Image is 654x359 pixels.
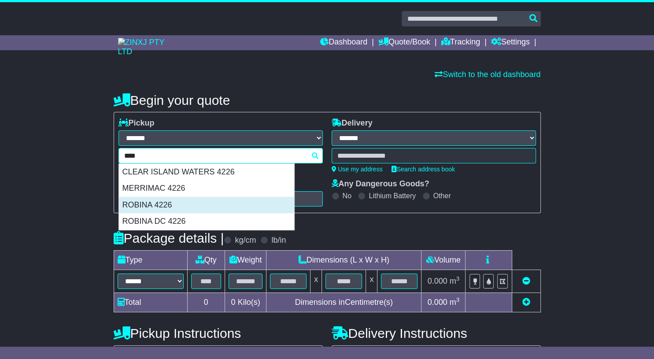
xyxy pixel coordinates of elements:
[310,270,322,292] td: x
[450,298,460,307] span: m
[392,166,455,173] a: Search address book
[332,166,383,173] a: Use my address
[231,298,236,307] span: 0
[456,296,460,303] sup: 3
[369,192,416,200] label: Lithium Battery
[225,250,266,270] td: Weight
[522,277,530,285] a: Remove this item
[428,298,447,307] span: 0.000
[456,275,460,282] sup: 3
[114,292,187,312] td: Total
[332,118,373,128] label: Delivery
[366,270,377,292] td: x
[187,292,225,312] td: 0
[266,292,421,312] td: Dimensions in Centimetre(s)
[450,277,460,285] span: m
[114,93,541,107] h4: Begin your quote
[119,213,294,230] div: ROBINA DC 4226
[378,35,430,50] a: Quote/Book
[428,277,447,285] span: 0.000
[114,250,187,270] td: Type
[441,35,480,50] a: Tracking
[114,231,224,245] h4: Package details |
[118,148,323,163] typeahead: Please provide city
[271,236,286,245] label: lb/in
[435,70,540,79] a: Switch to the old dashboard
[119,180,294,197] div: MERRIMAC 4226
[119,197,294,214] div: ROBINA 4226
[114,326,323,340] h4: Pickup Instructions
[119,164,294,181] div: CLEAR ISLAND WATERS 4226
[235,236,256,245] label: kg/cm
[225,292,266,312] td: Kilo(s)
[118,118,155,128] label: Pickup
[187,250,225,270] td: Qty
[320,35,367,50] a: Dashboard
[433,192,451,200] label: Other
[332,326,541,340] h4: Delivery Instructions
[266,250,421,270] td: Dimensions (L x W x H)
[421,250,466,270] td: Volume
[343,192,351,200] label: No
[491,35,530,50] a: Settings
[332,179,429,189] label: Any Dangerous Goods?
[522,298,530,307] a: Add new item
